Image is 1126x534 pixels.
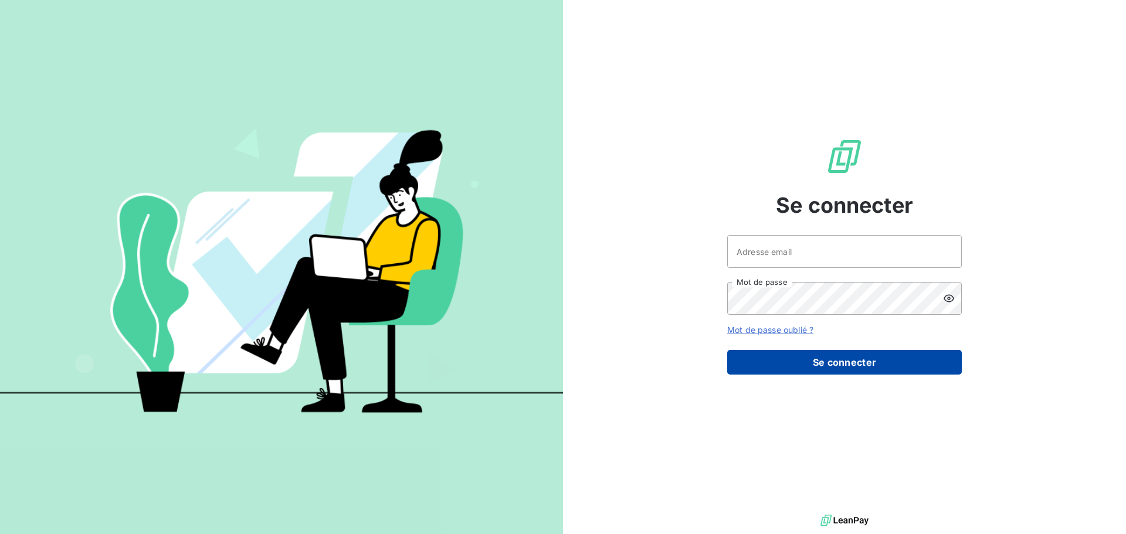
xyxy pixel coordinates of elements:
[820,512,869,529] img: logo
[776,189,913,221] span: Se connecter
[727,235,962,268] input: placeholder
[727,350,962,375] button: Se connecter
[727,325,813,335] a: Mot de passe oublié ?
[826,138,863,175] img: Logo LeanPay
